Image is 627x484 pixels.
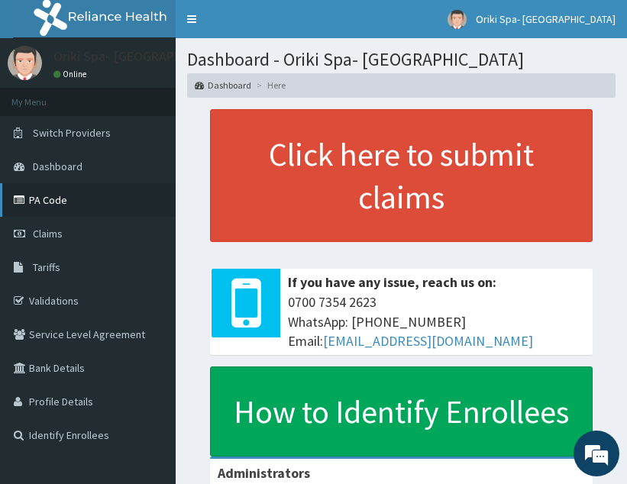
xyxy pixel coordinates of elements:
a: How to Identify Enrollees [210,366,593,457]
a: Dashboard [195,79,251,92]
span: Tariffs [33,260,60,274]
b: If you have any issue, reach us on: [288,273,496,291]
span: Switch Providers [33,126,111,140]
a: Online [53,69,90,79]
img: User Image [8,46,42,80]
span: Claims [33,227,63,240]
a: Click here to submit claims [210,109,593,242]
span: 0700 7354 2623 WhatsApp: [PHONE_NUMBER] Email: [288,292,585,351]
li: Here [253,79,286,92]
span: Oriki Spa- [GEOGRAPHIC_DATA] [476,12,616,26]
a: [EMAIL_ADDRESS][DOMAIN_NAME] [323,332,533,350]
img: User Image [448,10,467,29]
h1: Dashboard - Oriki Spa- [GEOGRAPHIC_DATA] [187,50,616,69]
span: Dashboard [33,160,82,173]
p: Oriki Spa- [GEOGRAPHIC_DATA] [53,50,239,63]
b: Administrators [218,464,310,482]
